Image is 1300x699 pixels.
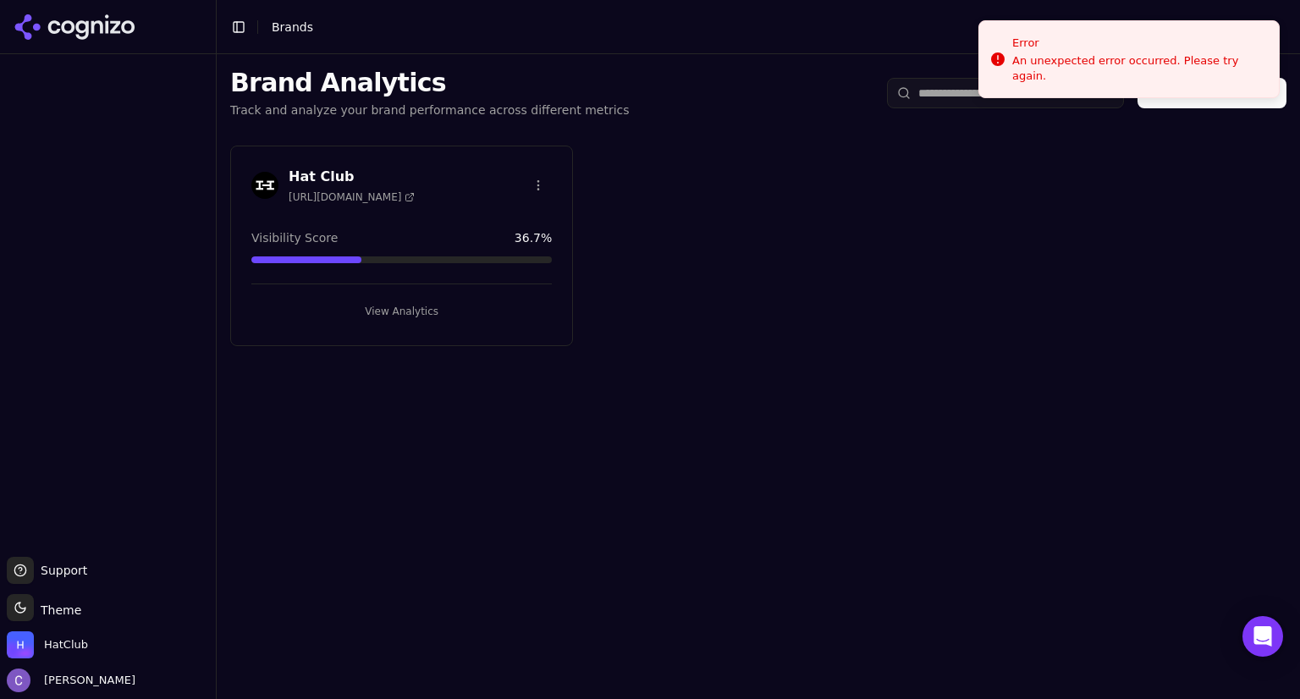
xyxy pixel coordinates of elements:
[515,229,552,246] span: 36.7 %
[1242,616,1283,657] div: Open Intercom Messenger
[272,19,313,36] nav: breadcrumb
[44,637,88,652] span: HatClub
[251,229,338,246] span: Visibility Score
[289,167,415,187] h3: Hat Club
[34,562,87,579] span: Support
[230,68,630,98] h1: Brand Analytics
[7,631,34,658] img: HatClub
[251,298,552,325] button: View Analytics
[1012,53,1265,84] div: An unexpected error occurred. Please try again.
[7,631,88,658] button: Open organization switcher
[34,603,81,617] span: Theme
[7,669,30,692] img: Chris Hayes
[230,102,630,118] p: Track and analyze your brand performance across different metrics
[7,669,135,692] button: Open user button
[272,20,313,34] span: Brands
[37,673,135,688] span: [PERSON_NAME]
[251,172,278,199] img: Hat Club
[1012,35,1265,52] div: Error
[289,190,415,204] span: [URL][DOMAIN_NAME]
